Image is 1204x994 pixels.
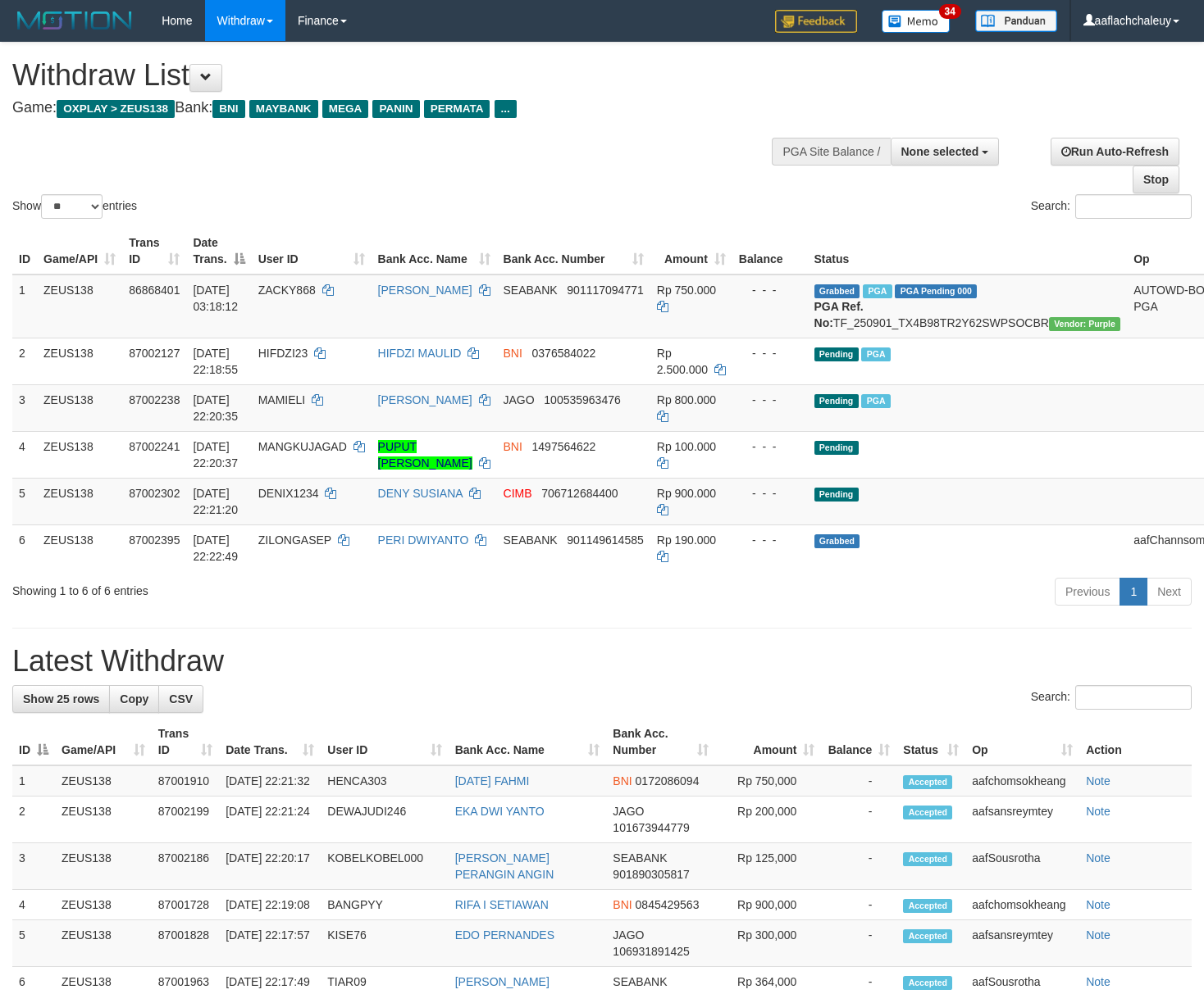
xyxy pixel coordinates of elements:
a: [DATE] FAHMI [455,774,530,787]
span: DENIX1234 [258,487,319,500]
td: 4 [12,431,37,478]
td: KOBELKOBEL000 [321,843,448,890]
b: PGA Ref. No: [814,300,864,329]
span: [DATE] 22:18:55 [193,347,238,376]
img: panduan.png [975,10,1057,32]
th: ID [12,228,37,275]
span: BNI [212,100,244,118]
td: Rp 900,000 [715,890,822,920]
span: Rp 750.000 [657,284,716,297]
span: Copy 901890305817 to clipboard [613,868,689,881]
span: Show 25 rows [23,692,99,706]
a: Previous [1055,578,1120,606]
div: - - - [739,345,801,361]
td: Rp 750,000 [715,765,822,797]
span: Copy 901149614585 to clipboard [567,533,643,547]
td: ZEUS138 [55,920,152,967]
th: Trans ID: activate to sort column ascending [152,719,219,765]
td: 87001910 [152,765,219,797]
a: [PERSON_NAME] [378,393,472,406]
th: User ID: activate to sort column ascending [321,719,448,765]
td: ZEUS138 [37,431,122,478]
td: ZEUS138 [37,478,122,524]
div: PGA Site Balance / [772,138,890,166]
td: 87001728 [152,890,219,920]
span: Pending [814,394,859,408]
th: Date Trans.: activate to sort column ascending [219,719,321,765]
span: Accepted [903,852,952,866]
span: Rp 2.500.000 [657,347,708,376]
span: Marked by aafpengsreynich [861,394,890,408]
span: Rp 190.000 [657,533,716,547]
td: - [821,765,896,797]
th: Balance [732,228,808,275]
div: - - - [739,392,801,408]
a: Note [1086,851,1111,865]
a: Copy [109,685,159,713]
td: - [821,797,896,843]
a: [PERSON_NAME] [378,284,472,297]
a: Note [1086,774,1111,787]
td: - [821,843,896,890]
a: RIFA I SETIAWAN [455,898,549,911]
span: Pending [814,347,859,361]
span: HIFDZI23 [258,347,308,360]
span: CIMB [504,487,532,500]
div: - - - [739,282,801,298]
span: Pending [814,488,859,502]
div: - - - [739,532,801,548]
td: TF_250901_TX4B98TR2Y62SWPSOCBR [808,275,1128,338]
td: ZEUS138 [37,384,122,431]
td: 87001828 [152,920,219,967]
span: Grabbed [814,284,860,298]
span: Marked by aaftrukkakada [863,284,892,298]
span: 87002395 [129,533,180,547]
span: [DATE] 03:18:12 [193,284,238,313]
td: 4 [12,890,55,920]
a: Note [1086,928,1111,942]
td: 87002199 [152,797,219,843]
img: Button%20Memo.svg [882,10,951,33]
td: 3 [12,384,37,431]
td: ZEUS138 [37,524,122,571]
span: SEABANK [613,975,667,988]
span: BNI [613,898,632,911]
th: Trans ID: activate to sort column ascending [122,228,186,275]
span: Copy 0845429563 to clipboard [636,898,700,911]
a: Note [1086,805,1111,818]
label: Show entries [12,194,137,219]
h1: Withdraw List [12,59,787,92]
th: Bank Acc. Name: activate to sort column ascending [449,719,607,765]
td: aafsansreymtey [965,920,1079,967]
span: CSV [169,692,193,706]
a: EKA DWI YANTO [455,805,545,818]
span: PANIN [372,100,419,118]
a: EDO PERNANDES [455,928,554,942]
span: ZILONGASEP [258,533,331,547]
span: 87002302 [129,487,180,500]
a: Run Auto-Refresh [1051,138,1179,166]
span: Copy 100535963476 to clipboard [544,393,620,406]
button: None selected [891,138,1000,166]
span: 87002238 [129,393,180,406]
td: [DATE] 22:17:57 [219,920,321,967]
span: MAYBANK [249,100,318,118]
td: aafsansreymtey [965,797,1079,843]
th: Bank Acc. Name: activate to sort column ascending [372,228,497,275]
td: DEWAJUDI246 [321,797,448,843]
a: DENY SUSIANA [378,487,463,500]
td: 5 [12,478,37,524]
span: JAGO [613,928,644,942]
span: MEGA [322,100,369,118]
a: Show 25 rows [12,685,110,713]
div: - - - [739,438,801,455]
span: MAMIELI [258,393,306,406]
td: aafchomsokheang [965,765,1079,797]
th: Bank Acc. Number: activate to sort column ascending [497,228,650,275]
span: Copy 1497564622 to clipboard [532,440,596,453]
span: BNI [504,440,522,453]
span: BNI [504,347,522,360]
td: [DATE] 22:19:08 [219,890,321,920]
td: BANGPYY [321,890,448,920]
select: Showentries [41,194,103,219]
